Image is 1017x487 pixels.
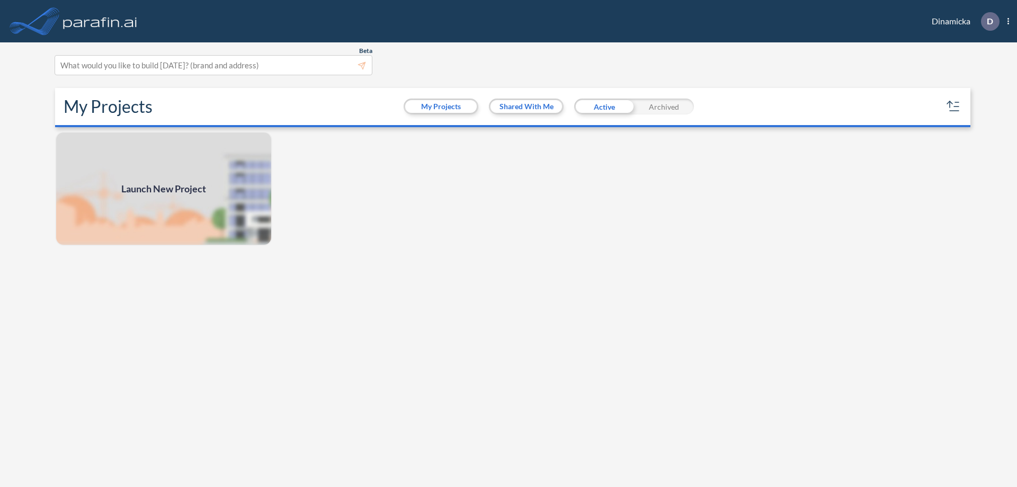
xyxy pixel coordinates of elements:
[359,47,372,55] span: Beta
[490,100,562,113] button: Shared With Me
[574,99,634,114] div: Active
[987,16,993,26] p: D
[916,12,1009,31] div: Dinamicka
[55,131,272,246] a: Launch New Project
[64,96,153,117] h2: My Projects
[634,99,694,114] div: Archived
[945,98,962,115] button: sort
[61,11,139,32] img: logo
[405,100,477,113] button: My Projects
[121,182,206,196] span: Launch New Project
[55,131,272,246] img: add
